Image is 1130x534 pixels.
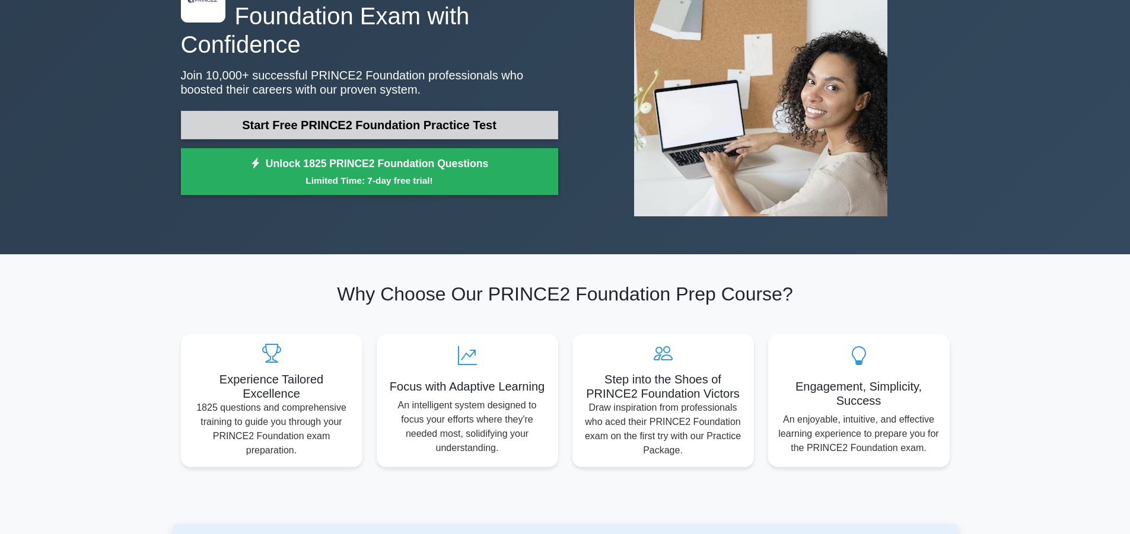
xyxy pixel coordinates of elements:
[181,111,558,139] a: Start Free PRINCE2 Foundation Practice Test
[778,379,940,408] h5: Engagement, Simplicity, Success
[386,379,549,394] h5: Focus with Adaptive Learning
[778,413,940,455] p: An enjoyable, intuitive, and effective learning experience to prepare you for the PRINCE2 Foundat...
[386,398,549,455] p: An intelligent system designed to focus your efforts where they're needed most, solidifying your ...
[582,372,744,401] h5: Step into the Shoes of PRINCE2 Foundation Victors
[181,283,950,305] h2: Why Choose Our PRINCE2 Foundation Prep Course?
[582,401,744,458] p: Draw inspiration from professionals who aced their PRINCE2 Foundation exam on the first try with ...
[181,148,558,196] a: Unlock 1825 PRINCE2 Foundation QuestionsLimited Time: 7-day free trial!
[190,372,353,401] h5: Experience Tailored Excellence
[190,401,353,458] p: 1825 questions and comprehensive training to guide you through your PRINCE2 Foundation exam prepa...
[181,68,558,97] p: Join 10,000+ successful PRINCE2 Foundation professionals who boosted their careers with our prove...
[196,174,543,187] small: Limited Time: 7-day free trial!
